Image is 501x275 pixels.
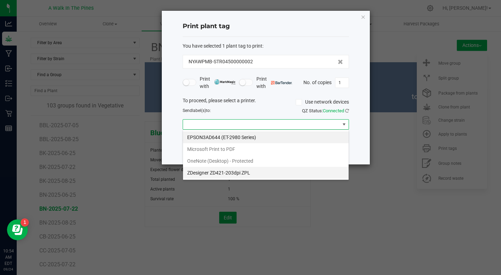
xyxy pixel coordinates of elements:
[183,108,211,113] span: Send to:
[21,218,29,227] iframe: Resource center unread badge
[200,75,236,90] span: Print with
[189,58,253,65] span: NYAWPMB-STR04500000002
[302,108,349,113] span: QZ Status:
[177,97,354,107] div: To proceed, please select a printer.
[183,22,349,31] h4: Print plant tag
[271,81,292,84] img: bartender.png
[303,79,332,85] span: No. of copies
[7,219,28,240] iframe: Resource center
[214,79,236,84] img: mark_magic_cybra.png
[296,98,349,106] label: Use network devices
[183,131,349,143] li: EPSON3AD644 (ET-2980 Series)
[183,167,349,179] li: ZDesigner ZD421-203dpi ZPL
[183,143,349,155] li: Microsoft Print to PDF
[183,155,349,167] li: OneNote (Desktop) - Protected
[323,108,344,113] span: Connected
[183,43,262,49] span: You have selected 1 plant tag to print
[256,75,292,90] span: Print with
[192,108,206,113] span: label(s)
[183,42,349,50] div: :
